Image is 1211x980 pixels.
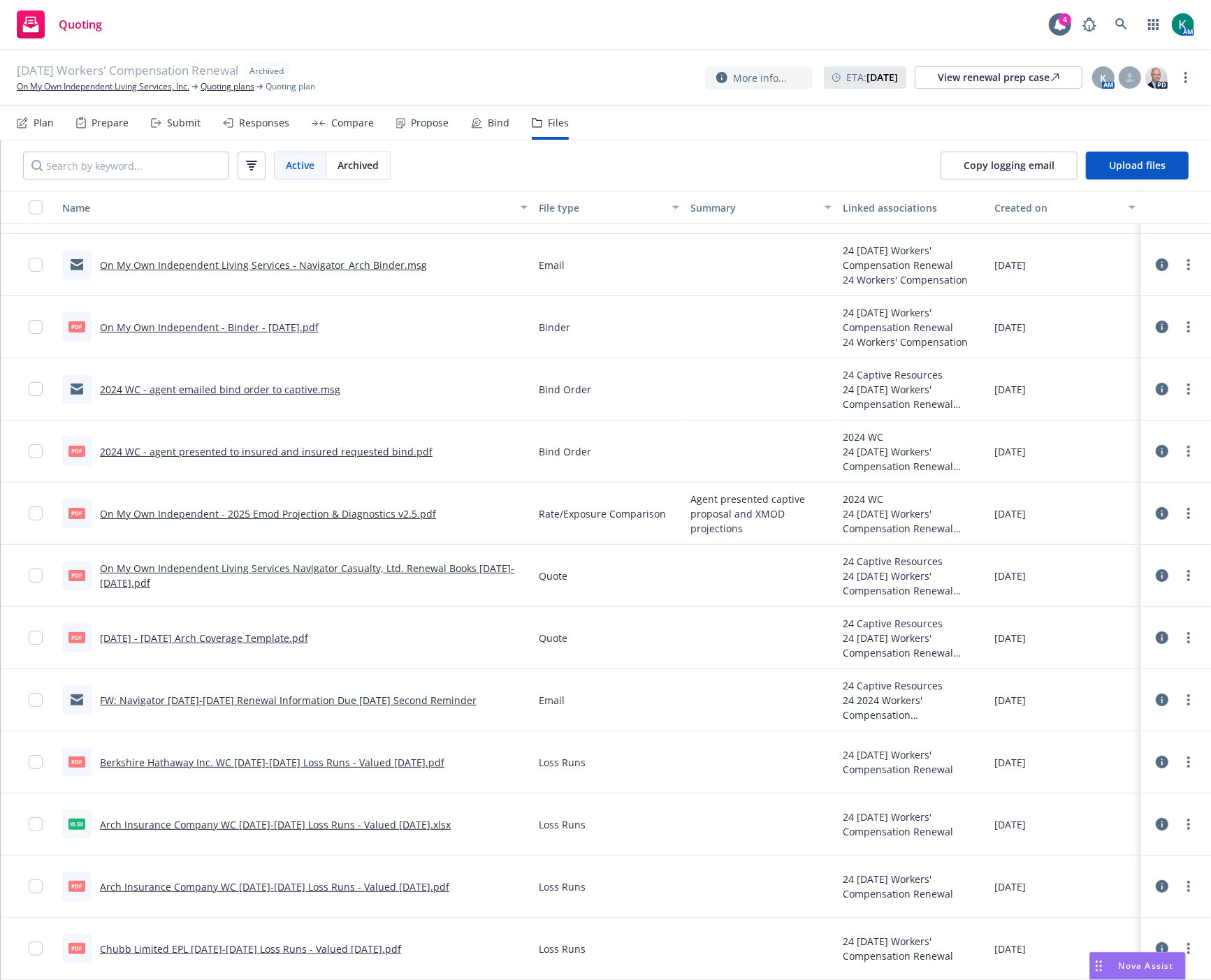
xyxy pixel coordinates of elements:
[100,383,340,396] a: 2024 WC - agent emailed bind order to captive.msg
[29,879,43,893] input: Toggle Row Selected
[17,80,189,93] a: On My Own Independent Living Services, Inc.
[100,562,514,590] a: On My Own Independent Living Services Navigator Casualty, Ltd. Renewal Books [DATE]-[DATE].pdf
[488,117,509,129] div: Bind
[29,506,43,520] input: Toggle Row Selected
[100,631,308,645] a: [DATE] - [DATE] Arch Coverage Template.pdf
[994,258,1026,272] span: [DATE]
[843,693,984,722] div: 24 2024 Workers' Compensation
[92,117,129,129] div: Prepare
[843,631,984,660] div: 24 [DATE] Workers' Compensation Renewal
[539,879,586,894] span: Loss Runs
[994,444,1026,459] span: [DATE]
[1180,816,1197,833] a: more
[843,430,984,444] div: 2024 WC
[539,755,586,770] span: Loss Runs
[29,258,43,272] input: Toggle Row Selected
[539,631,567,645] span: Quote
[539,693,565,708] span: Email
[866,71,898,84] strong: [DATE]
[100,694,477,707] a: FW: Navigator [DATE]-[DATE] Renewal Information Due [DATE] Second Reminder
[539,817,586,832] span: Loss Runs
[994,382,1026,397] span: [DATE]
[539,942,586,956] span: Loss Runs
[100,258,427,272] a: On My Own Independent Living Services - Navigator_Arch Binder.msg
[100,942,401,956] a: Chubb Limited EPL [DATE]-[DATE] Loss Runs - Valued [DATE].pdf
[705,66,813,89] button: More info...
[331,117,374,129] div: Compare
[533,191,686,224] button: File type
[994,693,1026,708] span: [DATE]
[1086,152,1189,180] button: Upload files
[249,65,284,78] span: Archived
[1109,159,1166,172] span: Upload files
[843,444,984,474] div: 24 [DATE] Workers' Compensation Renewal
[68,943,85,953] span: pdf
[29,444,43,458] input: Toggle Row Selected
[1180,381,1197,397] a: more
[34,117,54,129] div: Plan
[843,200,984,215] div: Linked associations
[539,444,591,459] span: Bind Order
[843,569,984,598] div: 24 [DATE] Workers' Compensation Renewal
[68,446,85,456] span: pdf
[100,507,436,520] a: On My Own Independent - 2025 Emod Projection & Diagnostics v2.5.pdf
[843,934,984,963] div: 24 [DATE] Workers' Compensation Renewal
[994,320,1026,335] span: [DATE]
[539,569,567,583] span: Quote
[539,382,591,397] span: Bind Order
[1180,505,1197,522] a: more
[539,200,665,215] div: File type
[843,810,984,839] div: 24 [DATE] Workers' Compensation Renewal
[68,632,85,643] span: pdf
[1180,940,1197,957] a: more
[690,492,832,536] span: Agent presented captive proposal and XMOD projections
[68,819,85,829] span: xlsx
[29,942,43,956] input: Toggle Row Selected
[1172,13,1194,36] img: photo
[68,321,85,332] span: pdf
[29,320,43,334] input: Toggle Row Selected
[1075,10,1103,38] a: Report a Bug
[994,569,1026,583] span: [DATE]
[29,382,43,396] input: Toggle Row Selected
[685,191,837,224] button: Summary
[539,258,565,272] span: Email
[1180,878,1197,895] a: more
[1108,10,1136,38] a: Search
[62,200,512,215] div: Name
[1180,754,1197,770] a: more
[843,382,984,411] div: 24 [DATE] Workers' Compensation Renewal
[100,880,449,893] a: Arch Insurance Company WC [DATE]-[DATE] Loss Runs - Valued [DATE].pdf
[201,80,254,93] a: Quoting plans
[846,70,898,85] span: ETA :
[1090,953,1108,979] div: Drag to move
[843,243,984,272] div: 24 [DATE] Workers' Compensation Renewal
[100,321,319,334] a: On My Own Independent - Binder - [DATE].pdf
[938,67,1059,88] div: View renewal prep case
[994,755,1026,770] span: [DATE]
[964,159,1054,172] span: Copy logging email
[286,158,314,173] span: Active
[539,506,666,521] span: Rate/Exposure Comparison
[994,200,1120,215] div: Created on
[843,616,984,631] div: 24 Captive Resources
[411,117,449,129] div: Propose
[100,818,451,831] a: Arch Insurance Company WC [DATE]-[DATE] Loss Runs - Valued [DATE].xlsx
[68,881,85,891] span: pdf
[1180,319,1197,335] a: more
[68,508,85,518] span: pdf
[266,80,315,93] span: Quoting plan
[100,445,433,458] a: 2024 WC - agent presented to insured and insured requested bind.pdf
[690,200,816,215] div: Summary
[843,492,984,506] div: 2024 WC
[994,942,1026,956] span: [DATE]
[1180,443,1197,460] a: more
[29,631,43,645] input: Toggle Row Selected
[59,19,102,30] span: Quoting
[994,631,1026,645] span: [DATE]
[1180,692,1197,708] a: more
[733,71,787,85] span: More info...
[68,756,85,767] span: pdf
[1059,13,1071,26] div: 4
[843,335,984,349] div: 24 Workers' Compensation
